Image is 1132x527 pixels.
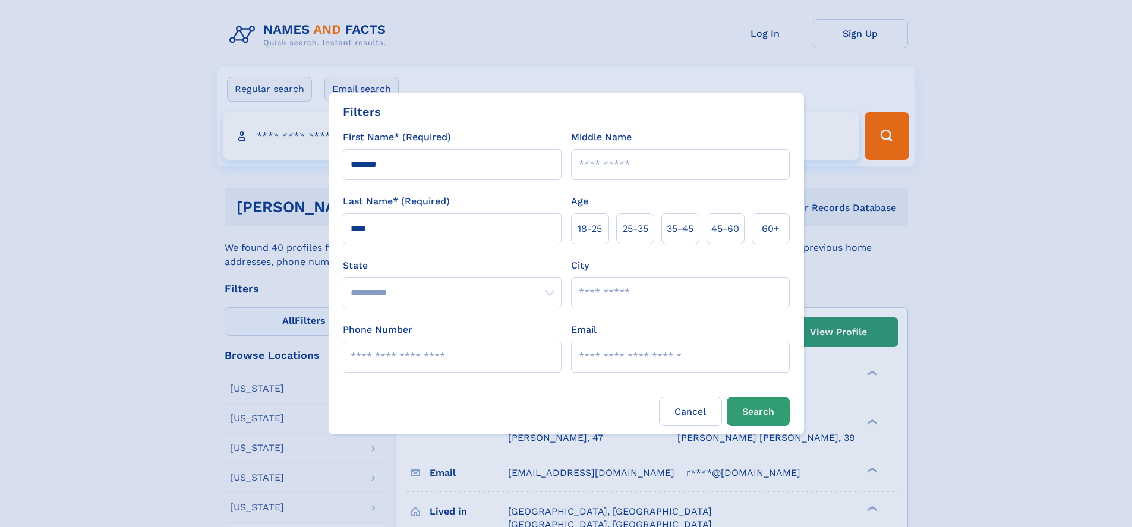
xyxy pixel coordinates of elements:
span: 60+ [762,222,780,236]
label: Phone Number [343,323,412,337]
button: Search [727,397,790,426]
label: First Name* (Required) [343,130,451,144]
span: 45‑60 [711,222,739,236]
span: 25‑35 [622,222,648,236]
span: 18‑25 [578,222,602,236]
label: Age [571,194,588,209]
label: City [571,258,589,273]
label: State [343,258,562,273]
label: Cancel [659,397,722,426]
div: Filters [343,103,381,121]
label: Middle Name [571,130,632,144]
span: 35‑45 [667,222,693,236]
label: Email [571,323,597,337]
label: Last Name* (Required) [343,194,450,209]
